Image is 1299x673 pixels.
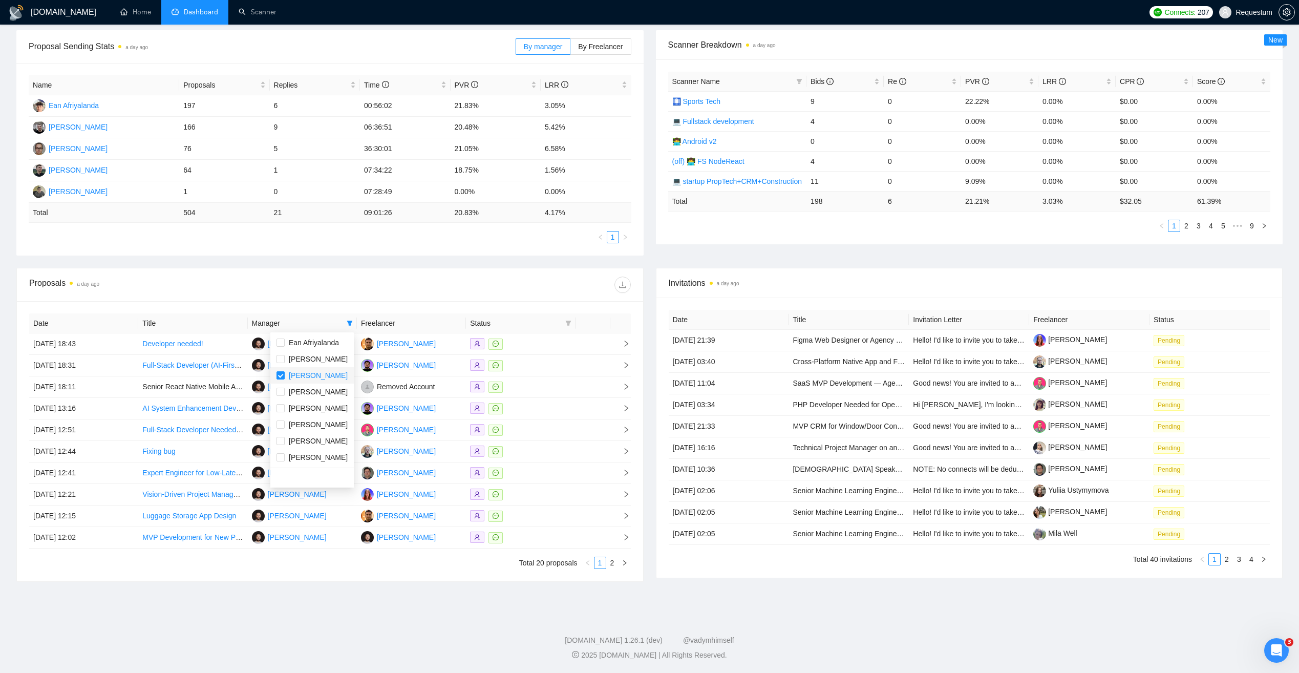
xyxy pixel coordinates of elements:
[1279,4,1295,20] button: setting
[1033,528,1046,540] img: c15_Alk2DkHK-JCbRKr5F8g9XbBTS0poqMZUn3hlnyoN4Fo8r6mxpaPCpkOsfZMgXX
[1033,377,1046,390] img: c1eXUdwHc_WaOcbpPFtMJupqop6zdMumv1o7qBBEoYRQ7Y2b-PMuosOa1Pnj0gGm9V
[793,465,1138,473] a: [DEMOGRAPHIC_DATA] Speakers of Tamil – Talent Bench for Future Managed Services Recording Projects
[1154,401,1188,409] a: Pending
[541,95,631,117] td: 3.05%
[1233,554,1245,565] a: 3
[672,97,721,106] a: 🛄 Sports Tech
[252,338,265,350] img: AB
[1154,8,1162,16] img: upwork-logo.png
[961,171,1038,191] td: 9.09%
[29,40,516,53] span: Proposal Sending Stats
[982,78,989,85] span: info-circle
[1222,9,1229,16] span: user
[252,531,265,544] img: AB
[361,381,374,393] img: RA
[1193,220,1204,232] a: 3
[1033,506,1046,519] img: c1MyE9vue34k_ZVeLy9Jl4vS4-r2SKSAwhezICMUMHv-l6mz2C5d2_lDkf6FDj-Q03
[493,384,499,390] span: message
[1285,638,1293,646] span: 3
[289,339,339,347] span: Ean Afriyalanda
[793,379,1059,387] a: SaaS MVP Development — Agentic AI BPO for SMEs in the [GEOGRAPHIC_DATA]
[961,131,1038,151] td: 0.00%
[471,81,478,88] span: info-circle
[565,320,571,326] span: filter
[619,557,631,569] button: right
[33,165,108,174] a: AS[PERSON_NAME]
[377,446,436,457] div: [PERSON_NAME]
[361,425,436,433] a: DB[PERSON_NAME]
[361,361,436,369] a: IZ[PERSON_NAME]
[493,534,499,540] span: message
[252,510,265,522] img: AB
[252,467,265,479] img: AB
[49,100,99,111] div: Ean Afriyalanda
[1245,553,1258,565] li: 4
[1033,485,1046,497] img: c1A1YXFeW4rKCAx-3xl3nEKVNEBJ_N0qy65txT_64hSqlygI7RcR1kUJ3D92sJ_NJl
[377,403,436,414] div: [PERSON_NAME]
[1033,378,1107,387] a: [PERSON_NAME]
[142,404,359,412] a: AI System Enhancement Developer (PHP, CSS, JS, HTML, MySQL)
[252,424,265,436] img: AB
[1038,91,1116,111] td: 0.00%
[33,122,108,131] a: VL[PERSON_NAME]
[683,636,734,644] a: @vadymhimself
[1154,335,1184,346] span: Pending
[1261,223,1267,229] span: right
[1033,486,1109,494] a: Yuliia Ustymymova
[672,117,754,125] a: 💻 Fullstack development
[1033,335,1107,344] a: [PERSON_NAME]
[1154,530,1188,538] a: Pending
[252,404,327,412] a: AB[PERSON_NAME]
[884,111,961,131] td: 0
[179,117,269,138] td: 166
[361,467,374,479] img: AK
[1033,443,1107,451] a: [PERSON_NAME]
[142,469,273,477] a: Expert Engineer for Low-Latency Parsing
[1264,638,1289,663] iframe: Intercom live chat
[753,43,776,48] time: a day ago
[1258,220,1270,232] li: Next Page
[1217,220,1229,232] li: 5
[1154,399,1184,411] span: Pending
[361,424,374,436] img: DB
[361,488,374,501] img: IP
[1154,357,1188,366] a: Pending
[451,181,541,203] td: 0.00%
[1154,508,1188,516] a: Pending
[493,405,499,411] span: message
[125,45,148,50] time: a day ago
[493,491,499,497] span: message
[1279,8,1295,16] a: setting
[252,339,327,347] a: AB[PERSON_NAME]
[1268,36,1283,44] span: New
[1246,220,1258,232] li: 9
[270,75,360,95] th: Replies
[183,79,258,91] span: Proposals
[1038,171,1116,191] td: 0.00%
[1229,220,1246,232] li: Next 5 Pages
[1279,8,1294,16] span: setting
[1033,422,1107,430] a: [PERSON_NAME]
[1221,553,1233,565] li: 2
[142,426,352,434] a: Full-Stack Developer Needed for Automated Credit Funding Portal
[1218,78,1225,85] span: info-circle
[1246,220,1258,232] a: 9
[606,557,619,569] li: 2
[1154,529,1184,540] span: Pending
[451,117,541,138] td: 20.48%
[252,359,265,372] img: AB
[361,511,436,519] a: OD[PERSON_NAME]
[884,171,961,191] td: 0
[382,81,389,88] span: info-circle
[806,171,884,191] td: 11
[49,143,108,154] div: [PERSON_NAME]
[793,487,1084,495] a: Senior Machine Learning Engineer Python Backend Production Algorithms & Data Pipelines
[1116,111,1193,131] td: $0.00
[268,532,327,543] div: [PERSON_NAME]
[1033,529,1077,537] a: Mila Well
[1059,78,1066,85] span: info-circle
[1154,378,1184,389] span: Pending
[493,448,499,454] span: message
[1180,220,1192,232] li: 2
[1233,553,1245,565] li: 3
